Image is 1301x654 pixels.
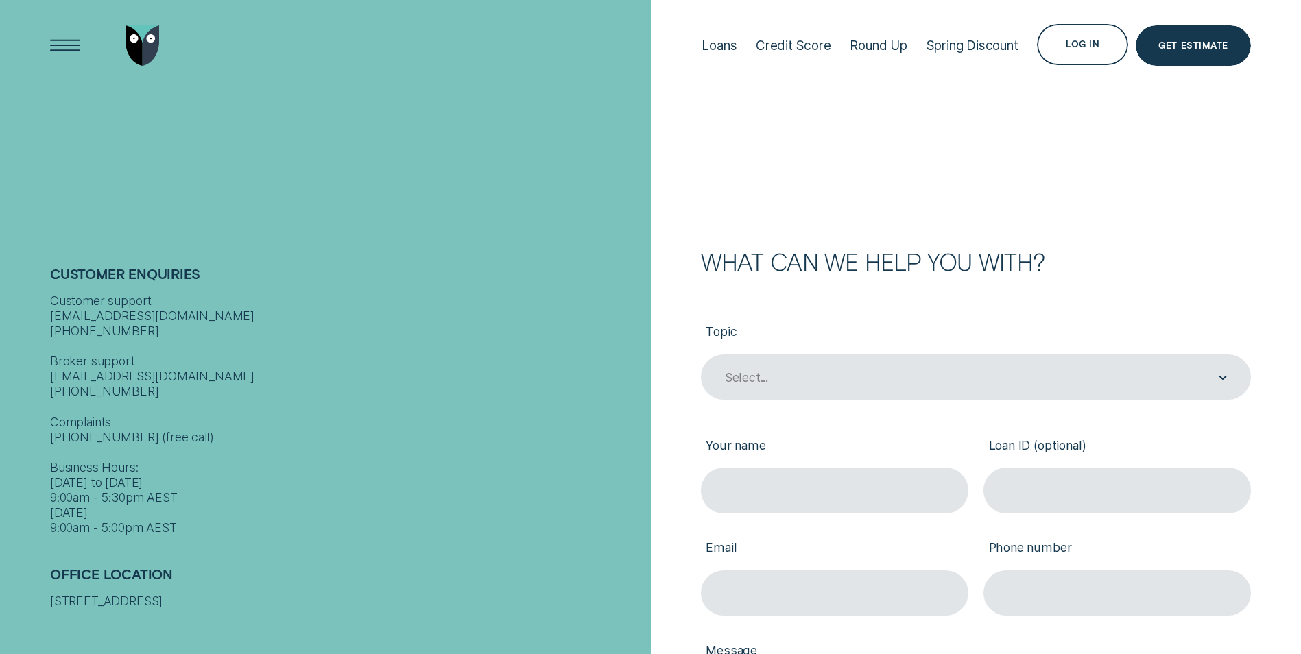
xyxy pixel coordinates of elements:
div: Credit Score [756,38,831,53]
h2: Office Location [50,566,643,594]
label: Email [701,529,968,570]
label: Phone number [983,529,1251,570]
div: Round Up [850,38,907,53]
label: Loan ID (optional) [983,426,1251,468]
div: Loans [702,38,737,53]
div: Select... [725,370,768,385]
h1: Get In Touch [50,100,643,227]
h2: Customer Enquiries [50,266,643,293]
div: Customer support [EMAIL_ADDRESS][DOMAIN_NAME] [PHONE_NUMBER] Broker support [EMAIL_ADDRESS][DOMAI... [50,293,643,536]
div: [STREET_ADDRESS] [50,594,643,609]
a: Get Estimate [1136,25,1251,66]
img: Wisr [126,25,160,66]
button: Open Menu [45,25,86,66]
label: Topic [701,313,1251,354]
h2: What can we help you with? [701,250,1251,273]
div: Spring Discount [927,38,1018,53]
label: Your name [701,426,968,468]
button: Log in [1037,24,1128,65]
